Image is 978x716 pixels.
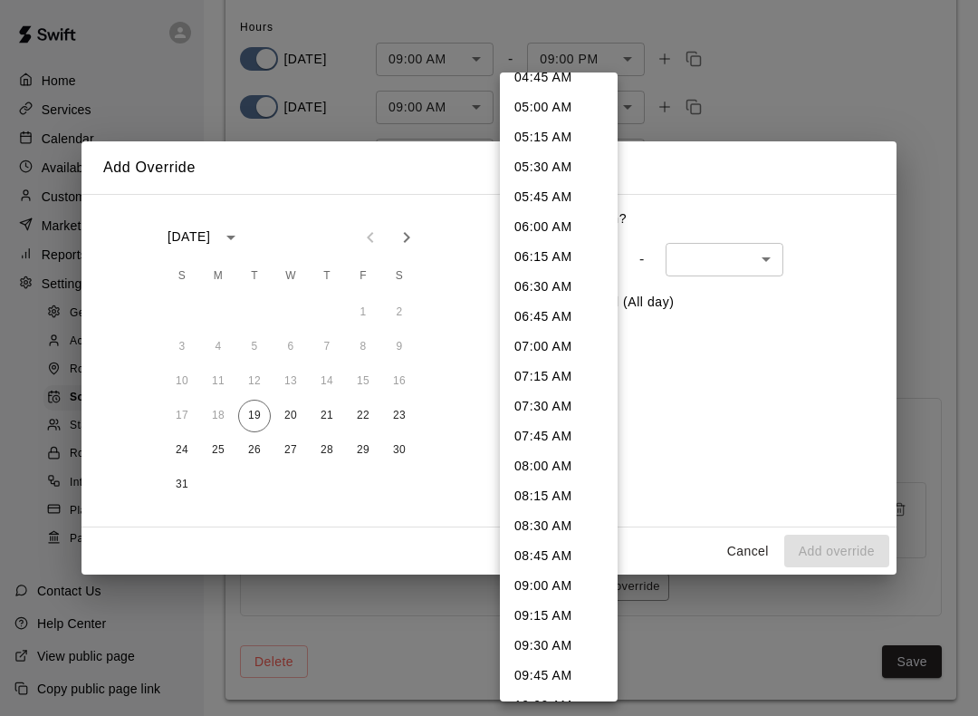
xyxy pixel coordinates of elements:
[500,631,618,661] li: 09:30 AM
[500,122,618,152] li: 05:15 AM
[500,212,618,242] li: 06:00 AM
[500,451,618,481] li: 08:00 AM
[500,92,618,122] li: 05:00 AM
[500,392,618,421] li: 07:30 AM
[500,332,618,362] li: 07:00 AM
[500,63,618,92] li: 04:45 AM
[500,541,618,571] li: 08:45 AM
[500,362,618,392] li: 07:15 AM
[500,272,618,302] li: 06:30 AM
[500,152,618,182] li: 05:30 AM
[500,511,618,541] li: 08:30 AM
[500,571,618,601] li: 09:00 AM
[500,421,618,451] li: 07:45 AM
[500,242,618,272] li: 06:15 AM
[500,601,618,631] li: 09:15 AM
[500,661,618,691] li: 09:45 AM
[500,481,618,511] li: 08:15 AM
[500,182,618,212] li: 05:45 AM
[500,302,618,332] li: 06:45 AM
